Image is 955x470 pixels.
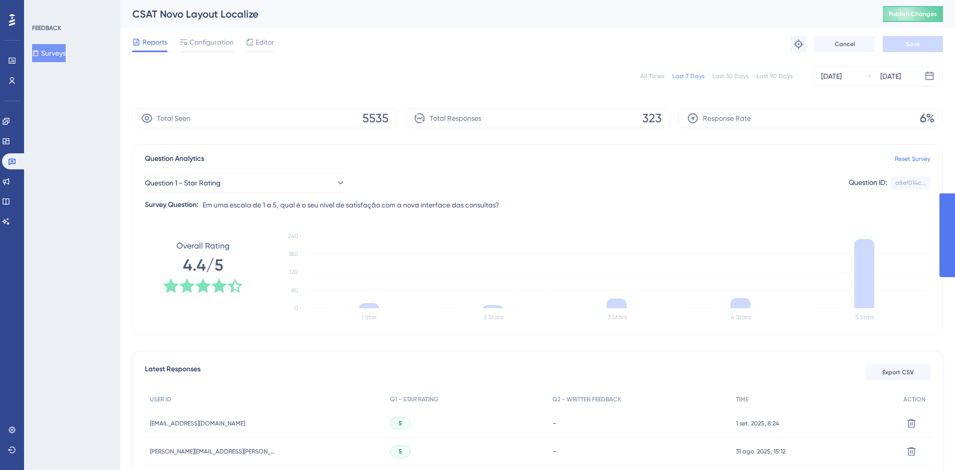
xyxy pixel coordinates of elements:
[150,419,245,427] span: [EMAIL_ADDRESS][DOMAIN_NAME]
[256,36,274,48] span: Editor
[906,40,920,48] span: Save
[32,24,61,32] div: FEEDBACK
[552,395,621,403] span: Q2 - WRITTEN FEEDBACK
[132,7,858,21] div: CSAT Novo Layout Localize
[736,419,779,427] span: 1 set. 2025, 8:24
[895,179,926,187] div: a8ef014c...
[883,36,943,52] button: Save
[145,153,204,165] span: Question Analytics
[361,314,377,321] text: 1 Star
[712,72,748,80] div: Last 30 Days
[399,419,402,427] span: 5
[189,36,234,48] span: Configuration
[882,368,914,376] span: Export CSV
[183,254,223,276] span: 4.4/5
[145,199,199,211] div: Survey Question:
[390,395,438,403] span: Q1 - STAR RATING
[608,314,627,321] text: 3 Stars
[145,173,345,193] button: Question 1 - Star Rating
[849,176,887,189] div: Question ID:
[288,232,298,240] tspan: 240
[815,36,875,52] button: Cancel
[736,395,748,403] span: TIME
[145,363,201,381] span: Latest Responses
[672,72,704,80] div: Last 7 Days
[883,6,943,22] button: Publish Changes
[903,395,925,403] span: ACTION
[291,287,298,294] tspan: 60
[889,10,937,18] span: Publish Changes
[756,72,793,80] div: Last 90 Days
[552,446,726,456] div: -
[399,447,402,455] span: 5
[703,112,751,124] span: Response Rate
[150,395,171,403] span: USER ID
[362,110,389,126] span: 5535
[913,430,943,460] iframe: UserGuiding AI Assistant Launcher
[835,40,855,48] span: Cancel
[430,112,481,124] span: Total Responses
[895,155,930,163] a: Reset Survey
[484,314,503,321] text: 2 Stars
[289,251,298,258] tspan: 180
[142,36,167,48] span: Reports
[145,177,221,189] span: Question 1 - Star Rating
[821,70,842,82] div: [DATE]
[552,418,726,428] div: -
[289,269,298,276] tspan: 120
[731,314,750,321] text: 4 Stars
[736,447,786,455] span: 31 ago. 2025, 15:12
[203,199,499,211] span: Em uma escala de 1 a 5, qual é o seu nível de satisfação com a nova interface das consultas?
[855,314,874,321] text: 5 Stars
[294,305,298,312] tspan: 0
[157,112,190,124] span: Total Seen
[176,240,230,252] span: Overall Rating
[880,70,901,82] div: [DATE]
[32,44,66,62] button: Surveys
[920,110,934,126] span: 6%
[642,110,662,126] span: 323
[150,447,275,455] span: [PERSON_NAME][EMAIL_ADDRESS][PERSON_NAME][DOMAIN_NAME]
[865,364,930,380] button: Export CSV
[640,72,664,80] div: All Times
